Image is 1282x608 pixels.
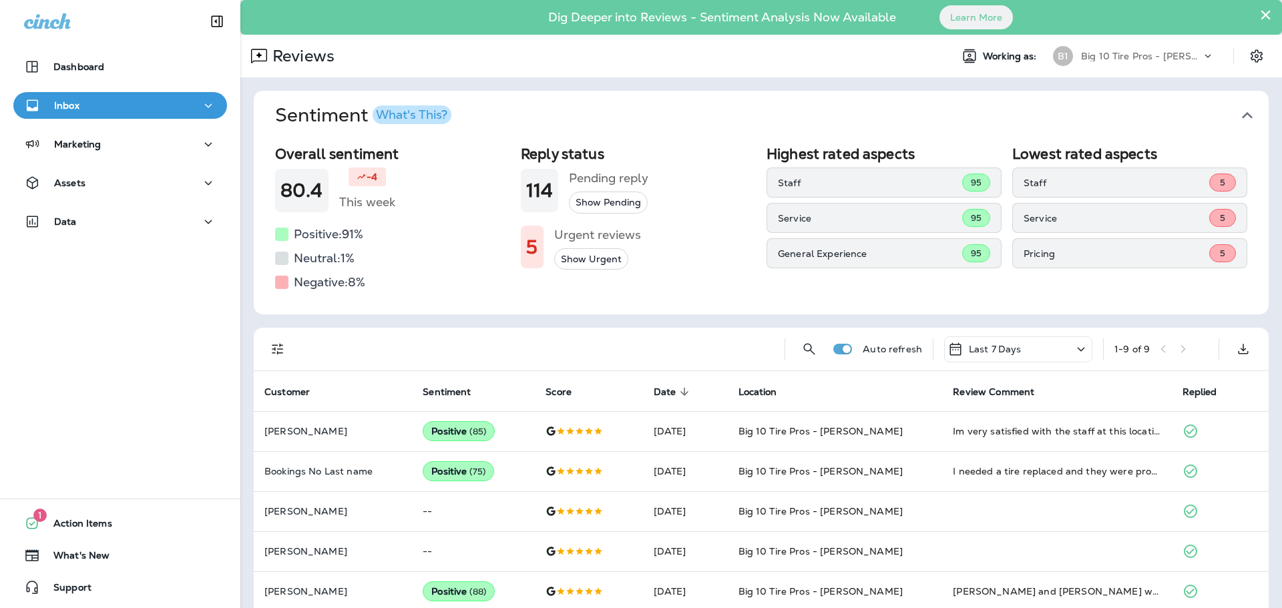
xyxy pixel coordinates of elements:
span: What's New [40,550,110,566]
p: -4 [367,170,377,184]
span: Score [546,386,589,398]
span: Big 10 Tire Pros - [PERSON_NAME] [738,505,903,517]
button: Show Pending [569,192,648,214]
span: Working as: [983,51,1040,62]
button: What's This? [373,105,451,124]
button: Learn More [939,5,1013,29]
span: Customer [264,386,327,398]
p: Last 7 Days [969,344,1022,354]
button: Marketing [13,131,227,158]
span: ( 75 ) [469,466,485,477]
span: 95 [971,177,982,188]
h2: Overall sentiment [275,145,510,162]
h2: Highest rated aspects [767,145,1002,162]
h2: Lowest rated aspects [1012,145,1247,162]
p: Service [778,213,962,224]
span: 95 [971,212,982,224]
div: Positive [423,461,494,481]
h5: Pending reply [569,168,648,189]
h5: Negative: 8 % [294,272,365,293]
div: B1 [1053,46,1073,66]
span: 5 [1220,177,1225,188]
span: Action Items [40,518,112,534]
h5: This week [339,192,395,213]
span: ( 85 ) [469,426,486,437]
p: Pricing [1024,248,1209,259]
p: Auto refresh [863,344,922,354]
span: Big 10 Tire Pros - [PERSON_NAME] [738,465,903,477]
span: Sentiment [423,386,488,398]
p: Bookings No Last name [264,466,401,477]
span: Big 10 Tire Pros - [PERSON_NAME] [738,585,903,597]
button: Assets [13,170,227,196]
p: [PERSON_NAME] [264,586,401,597]
p: Dashboard [53,61,104,72]
button: 1Action Items [13,510,227,537]
div: Im very satisfied with the staff at this location in Clinton. They are very friendly and efficient [953,424,1160,438]
p: Staff [778,178,962,188]
button: Search Reviews [796,336,823,362]
div: What's This? [376,109,447,121]
span: Review Comment [953,386,1034,398]
span: Big 10 Tire Pros - [PERSON_NAME] [738,425,903,437]
h1: Sentiment [275,104,451,127]
span: Sentiment [423,386,471,398]
button: What's New [13,542,227,569]
h1: 114 [526,180,553,202]
td: [DATE] [643,491,728,531]
td: [DATE] [643,531,728,571]
button: Dashboard [13,53,227,80]
td: [DATE] [643,411,728,451]
p: Big 10 Tire Pros - [PERSON_NAME] [1081,51,1201,61]
p: Service [1024,213,1209,224]
span: Location [738,386,795,398]
span: Score [546,386,572,398]
span: Replied [1183,386,1235,398]
span: Date [654,386,694,398]
p: Reviews [267,46,335,66]
p: Assets [54,178,85,188]
div: Positive [423,581,495,601]
button: Settings [1245,44,1269,68]
p: Data [54,216,77,227]
button: Show Urgent [554,248,628,270]
button: SentimentWhat's This? [264,91,1279,140]
span: Date [654,386,676,398]
p: Dig Deeper into Reviews - Sentiment Analysis Now Available [509,15,935,19]
span: Customer [264,386,310,398]
div: Positive [423,421,495,441]
p: [PERSON_NAME] [264,546,401,557]
button: Filters [264,336,291,362]
td: -- [412,491,535,531]
h5: Neutral: 1 % [294,248,355,269]
h1: 80.4 [280,180,323,202]
h5: Positive: 91 % [294,224,363,245]
div: SentimentWhat's This? [254,140,1269,314]
div: I needed a tire replaced and they were prompt in getting that taken care of. I appreciate that. [953,465,1160,478]
span: ( 88 ) [469,586,486,597]
span: Review Comment [953,386,1052,398]
button: Support [13,574,227,601]
span: Big 10 Tire Pros - [PERSON_NAME] [738,545,903,557]
span: 5 [1220,248,1225,259]
span: Location [738,386,777,398]
div: 1 - 9 of 9 [1114,344,1150,354]
span: 95 [971,248,982,259]
p: General Experience [778,248,962,259]
span: Replied [1183,386,1217,398]
p: Marketing [54,139,101,149]
td: [DATE] [643,451,728,491]
span: 5 [1220,212,1225,224]
h2: Reply status [521,145,756,162]
h5: Urgent reviews [554,224,641,246]
span: Support [40,582,91,598]
button: Export as CSV [1230,336,1257,362]
p: [PERSON_NAME] [264,506,401,517]
button: Inbox [13,92,227,119]
td: -- [412,531,535,571]
button: Collapse Sidebar [198,8,236,35]
div: Tasha and Jason were awesome to work with. They took care of my emergency and back on the road. I... [953,585,1160,598]
button: Data [13,208,227,235]
h1: 5 [526,236,538,258]
span: 1 [33,509,47,522]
